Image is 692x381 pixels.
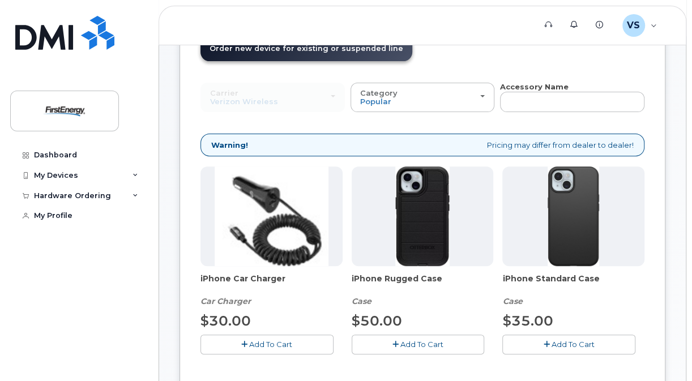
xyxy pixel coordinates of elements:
[200,273,343,296] span: iPhone Car Charger
[352,296,371,306] em: Case
[200,134,644,157] div: Pricing may differ from dealer to dealer!
[210,44,403,53] span: Order new device for existing or suspended line
[400,340,443,349] span: Add To Cart
[360,88,398,97] span: Category
[352,312,402,329] span: $50.00
[215,166,328,266] img: iphonesecg.jpg
[200,273,343,307] div: iPhone Car Charger
[200,312,251,329] span: $30.00
[211,140,248,151] strong: Warning!
[502,312,553,329] span: $35.00
[502,273,644,296] span: iPhone Standard Case
[643,332,684,373] iframe: Messenger Launcher
[502,335,635,354] button: Add To Cart
[502,296,522,306] em: Case
[502,273,644,307] div: iPhone Standard Case
[614,14,665,37] div: Vicari, Stephen M
[627,19,640,32] span: VS
[352,335,485,354] button: Add To Cart
[351,83,495,112] button: Category Popular
[200,296,251,306] em: Car Charger
[548,166,599,266] img: Symmetry.jpg
[249,340,292,349] span: Add To Cart
[352,273,494,296] span: iPhone Rugged Case
[200,335,334,354] button: Add To Cart
[552,340,595,349] span: Add To Cart
[395,166,449,266] img: Defender.jpg
[352,273,494,307] div: iPhone Rugged Case
[500,82,569,91] strong: Accessory Name
[360,97,391,106] span: Popular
